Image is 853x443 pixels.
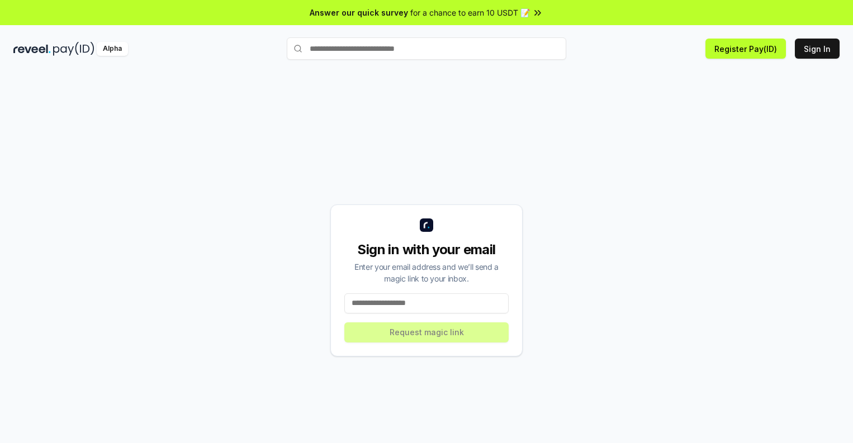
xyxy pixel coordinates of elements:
img: pay_id [53,42,94,56]
div: Enter your email address and we’ll send a magic link to your inbox. [344,261,509,284]
span: Answer our quick survey [310,7,408,18]
button: Sign In [795,39,840,59]
span: for a chance to earn 10 USDT 📝 [410,7,530,18]
div: Sign in with your email [344,241,509,259]
img: reveel_dark [13,42,51,56]
div: Alpha [97,42,128,56]
button: Register Pay(ID) [705,39,786,59]
img: logo_small [420,218,433,232]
